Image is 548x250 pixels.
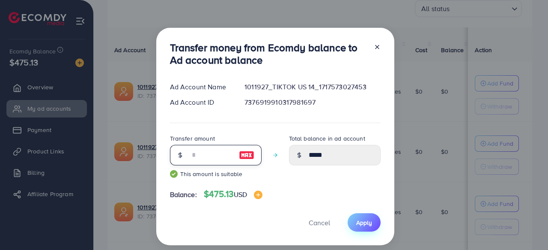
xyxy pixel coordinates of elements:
img: image [254,191,262,199]
img: image [239,150,254,160]
span: USD [234,190,247,199]
div: Ad Account ID [163,97,238,107]
div: Ad Account Name [163,82,238,92]
span: Apply [356,218,372,227]
label: Transfer amount [170,134,215,143]
button: Apply [348,213,381,232]
h3: Transfer money from Ecomdy balance to Ad account balance [170,41,367,66]
div: 1011927_TIKTOK US 14_1717573027453 [238,82,387,92]
span: Balance: [170,190,197,200]
iframe: Chat [512,212,542,244]
button: Cancel [298,213,341,232]
small: This amount is suitable [170,170,262,178]
span: Cancel [309,218,330,227]
img: guide [170,170,178,178]
label: Total balance in ad account [289,134,365,143]
h4: $475.13 [204,189,263,200]
div: 7376919910317981697 [238,97,387,107]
